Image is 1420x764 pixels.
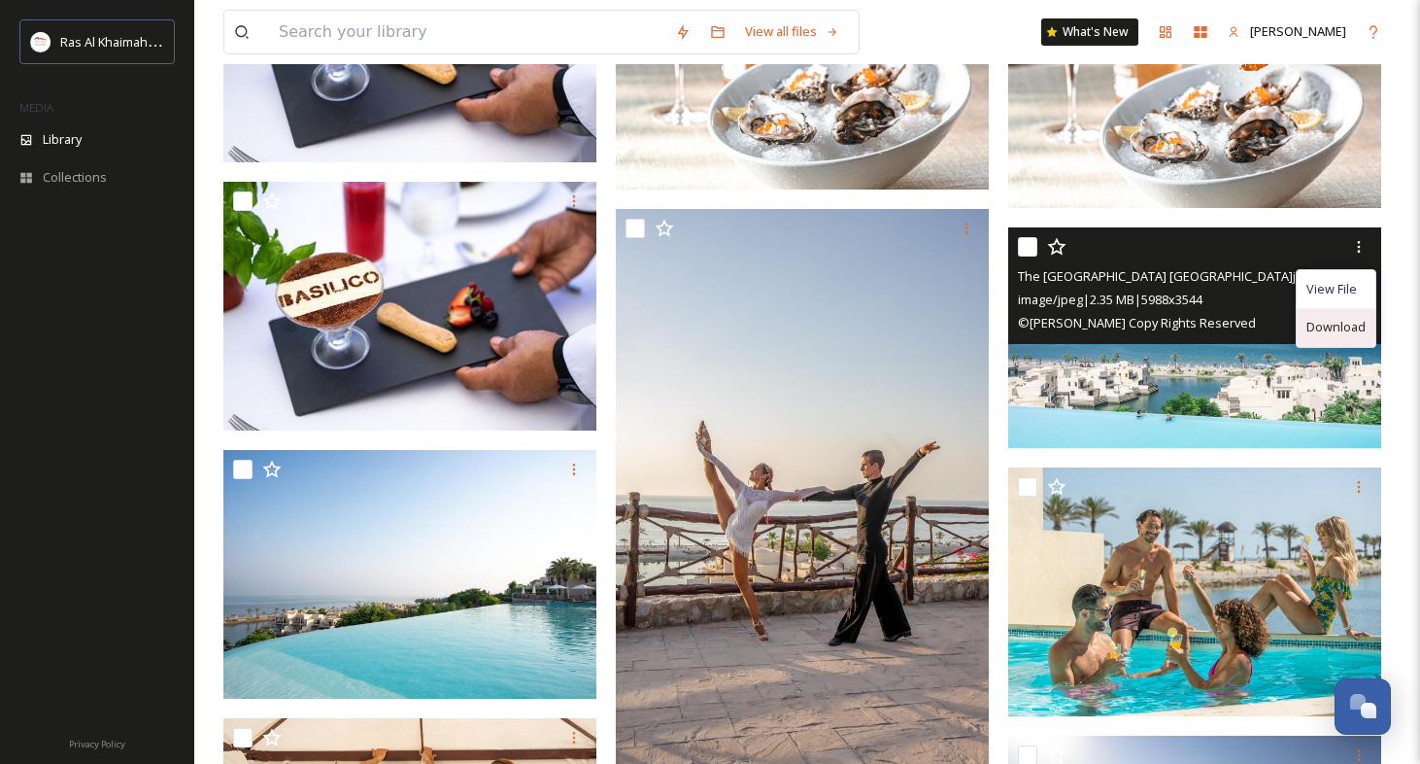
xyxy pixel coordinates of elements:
span: View File [1306,280,1357,298]
span: Library [43,130,82,149]
span: Ras Al Khaimah Tourism Development Authority [60,32,335,51]
span: image/jpeg | 2.35 MB | 5988 x 3544 [1018,291,1202,308]
a: What's New [1041,18,1138,46]
span: Collections [43,168,107,187]
img: The Cove Rotana Resort Ras Al Khaimah.jpg [223,182,596,431]
a: Privacy Policy [69,731,125,754]
img: The Cove Rotana Resort Ras Al Khaimah.jpg [1008,468,1381,716]
input: Search your library [269,11,665,53]
a: View all files [735,13,849,51]
span: [PERSON_NAME] [1250,22,1346,40]
img: Logo_RAKTDA_RGB-01.png [31,32,51,52]
a: [PERSON_NAME] [1218,13,1356,51]
span: Download [1306,318,1366,336]
span: The [GEOGRAPHIC_DATA] [GEOGRAPHIC_DATA]jpg [1018,267,1310,285]
button: Open Chat [1335,678,1391,735]
span: © [PERSON_NAME] Copy Rights Reserved [1018,314,1256,331]
span: MEDIA [19,100,53,115]
img: The Cove Rotana Resort Ras Al Khaimah.jpg [223,450,596,699]
span: Privacy Policy [69,738,125,750]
